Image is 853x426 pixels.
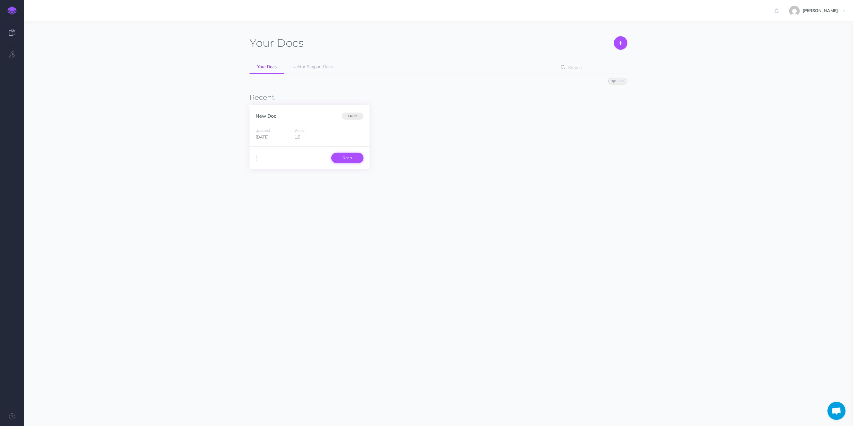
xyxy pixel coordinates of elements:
[567,62,618,73] input: Search
[256,113,276,119] a: New Doc
[256,154,257,163] i: More actions
[285,60,340,74] a: Nektar Support Docs
[294,128,307,133] small: Version:
[789,6,800,16] img: b2b077c0bbc9763f10f4ffc7f96e4137.jpg
[331,153,364,163] a: Open
[8,6,17,15] img: logo-mark.svg
[250,36,304,50] h1: Docs
[256,134,269,140] span: [DATE]
[257,64,277,69] span: Your Docs
[292,64,333,69] span: Nektar Support Docs
[250,60,284,74] a: Your Docs
[828,402,846,420] div: Open chat
[800,8,841,13] span: [PERSON_NAME]
[294,134,300,140] span: 1.0
[250,94,628,101] h3: Recent
[608,78,628,84] button: Filter
[256,128,271,133] small: Updated:
[250,36,274,49] span: Your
